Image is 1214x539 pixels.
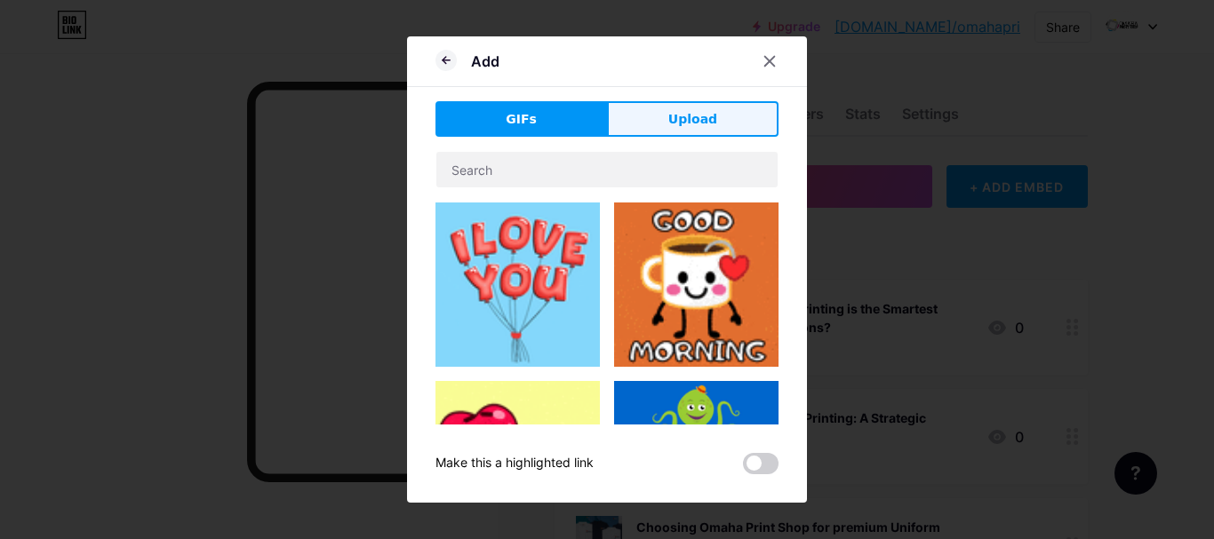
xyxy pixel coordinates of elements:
div: Make this a highlighted link [435,453,594,474]
span: Upload [668,110,717,129]
input: Search [436,152,778,187]
img: Gihpy [614,202,779,367]
button: GIFs [435,101,607,137]
div: Add [471,51,499,72]
button: Upload [607,101,779,137]
span: GIFs [506,110,537,129]
img: Gihpy [614,381,779,512]
img: Gihpy [435,202,600,367]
